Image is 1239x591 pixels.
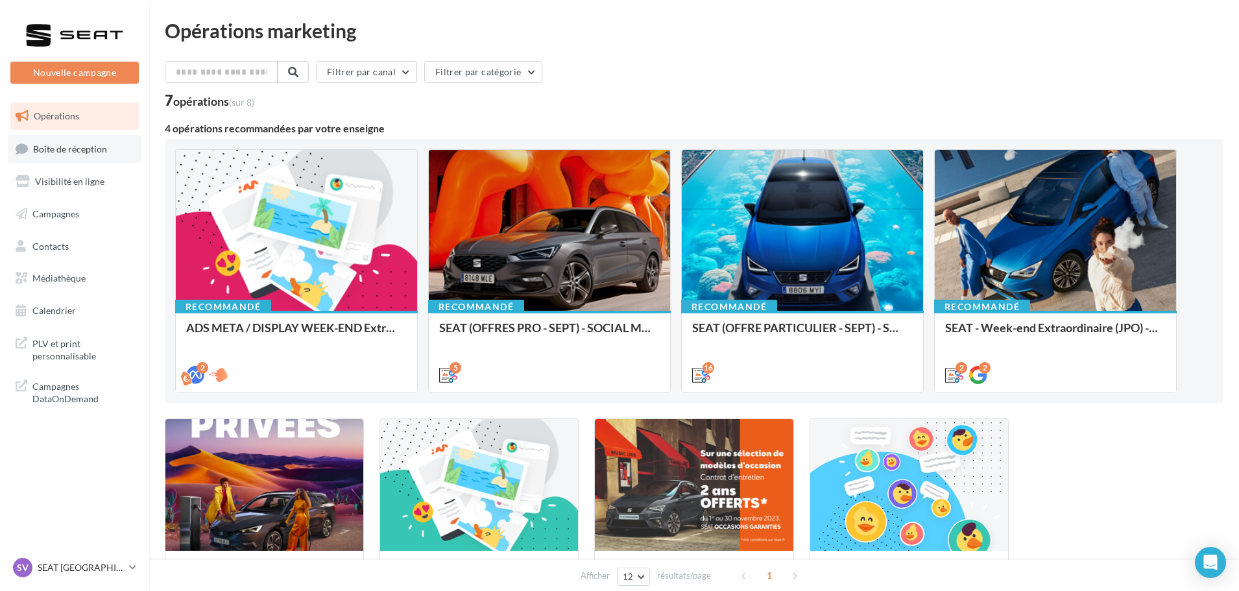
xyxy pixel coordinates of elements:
[424,61,542,83] button: Filtrer par catégorie
[175,300,271,314] div: Recommandé
[681,300,777,314] div: Recommandé
[581,570,610,582] span: Afficher
[8,135,141,163] a: Boîte de réception
[32,335,134,363] span: PLV et print personnalisable
[934,300,1030,314] div: Recommandé
[8,103,141,130] a: Opérations
[450,362,461,374] div: 5
[173,95,254,107] div: opérations
[8,200,141,228] a: Campagnes
[945,321,1166,347] div: SEAT - Week-end Extraordinaire (JPO) - GENERIQUE SEPT / OCTOBRE
[186,321,407,347] div: ADS META / DISPLAY WEEK-END Extraordinaire (JPO) Septembre 2025
[8,233,141,260] a: Contacts
[32,240,69,251] span: Contacts
[10,555,139,580] a: SV SEAT [GEOGRAPHIC_DATA]
[17,561,29,574] span: SV
[657,570,711,582] span: résultats/page
[979,362,991,374] div: 2
[8,168,141,195] a: Visibilité en ligne
[32,208,79,219] span: Campagnes
[316,61,417,83] button: Filtrer par canal
[8,265,141,292] a: Médiathèque
[165,21,1223,40] div: Opérations marketing
[34,110,79,121] span: Opérations
[165,123,1223,134] div: 4 opérations recommandées par votre enseigne
[759,565,780,586] span: 1
[8,297,141,324] a: Calendrier
[617,568,650,586] button: 12
[10,62,139,84] button: Nouvelle campagne
[703,362,714,374] div: 16
[32,305,76,316] span: Calendrier
[197,362,208,374] div: 2
[32,378,134,405] span: Campagnes DataOnDemand
[439,321,660,347] div: SEAT (OFFRES PRO - SEPT) - SOCIAL MEDIA
[229,97,254,108] span: (sur 8)
[165,93,254,108] div: 7
[692,321,913,347] div: SEAT (OFFRE PARTICULIER - SEPT) - SOCIAL MEDIA
[8,372,141,411] a: Campagnes DataOnDemand
[32,272,86,283] span: Médiathèque
[8,330,141,368] a: PLV et print personnalisable
[623,572,634,582] span: 12
[1195,547,1226,578] div: Open Intercom Messenger
[35,176,104,187] span: Visibilité en ligne
[33,143,107,154] span: Boîte de réception
[38,561,124,574] p: SEAT [GEOGRAPHIC_DATA]
[956,362,967,374] div: 2
[428,300,524,314] div: Recommandé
